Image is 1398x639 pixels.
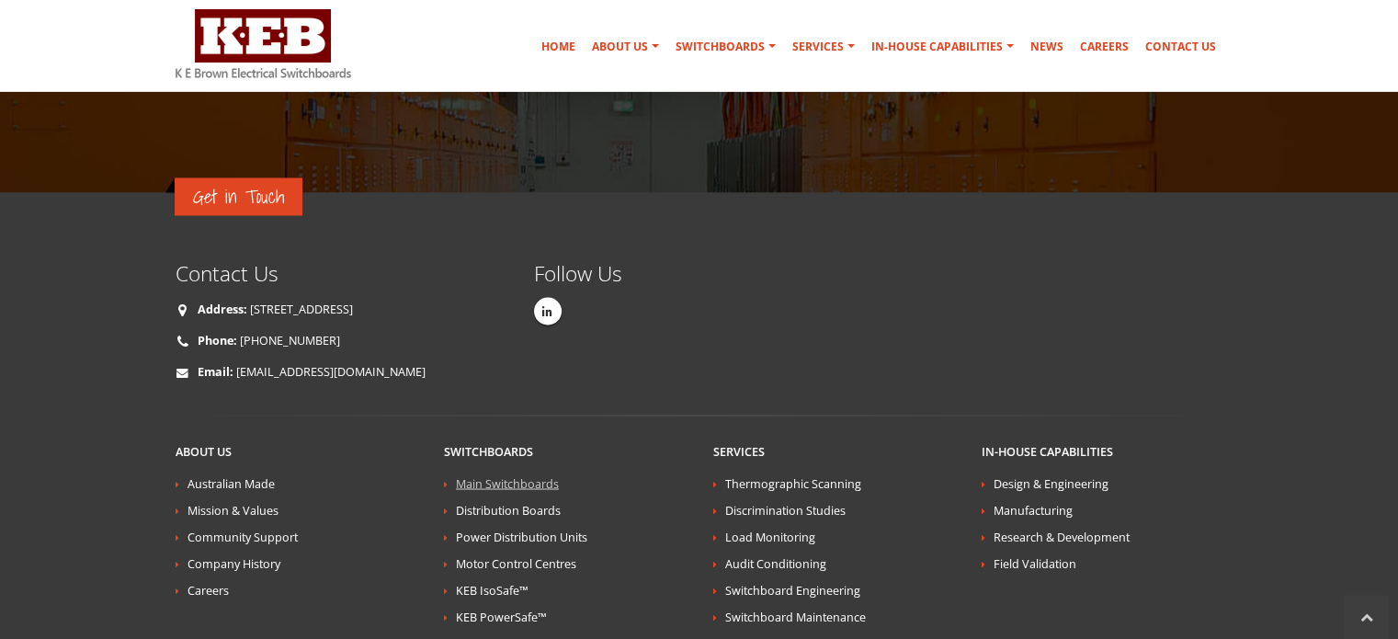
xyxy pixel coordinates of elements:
[1023,29,1071,65] a: News
[534,29,583,65] a: Home
[188,529,298,544] a: Community Support
[534,297,562,325] a: Linkedin
[456,502,561,518] a: Distribution Boards
[725,475,861,491] a: Thermographic Scanning
[864,29,1021,65] a: In-house Capabilities
[725,582,860,598] a: Switchboard Engineering
[994,502,1073,518] a: Manufacturing
[585,29,666,65] a: About Us
[198,363,233,379] strong: Email:
[188,582,229,598] a: Careers
[456,609,547,624] a: KEB PowerSafe™
[725,529,815,544] a: Load Monitoring
[713,443,765,459] a: Services
[176,260,506,285] h4: Contact Us
[176,443,232,459] a: About Us
[1073,29,1136,65] a: Careers
[236,363,426,379] a: [EMAIL_ADDRESS][DOMAIN_NAME]
[456,582,529,598] a: KEB IsoSafe™
[250,301,353,316] a: [STREET_ADDRESS]
[456,475,559,491] a: Main Switchboards
[994,529,1130,544] a: Research & Development
[188,555,280,571] a: Company History
[982,443,1113,459] a: In-house Capabilities
[444,443,533,459] a: Switchboards
[668,29,783,65] a: Switchboards
[456,529,587,544] a: Power Distribution Units
[188,475,275,491] a: Australian Made
[725,502,846,518] a: Discrimination Studies
[534,260,686,285] h4: Follow Us
[1138,29,1223,65] a: Contact Us
[725,555,826,571] a: Audit Conditioning
[240,332,340,348] a: [PHONE_NUMBER]
[198,332,237,348] strong: Phone:
[198,301,247,316] strong: Address:
[176,9,351,78] img: K E Brown Electrical Switchboards
[725,609,866,624] a: Switchboard Maintenance
[994,555,1076,571] a: Field Validation
[994,475,1108,491] a: Design & Engineering
[456,555,576,571] a: Motor Control Centres
[785,29,862,65] a: Services
[193,181,284,211] span: Get in Touch
[188,502,278,518] a: Mission & Values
